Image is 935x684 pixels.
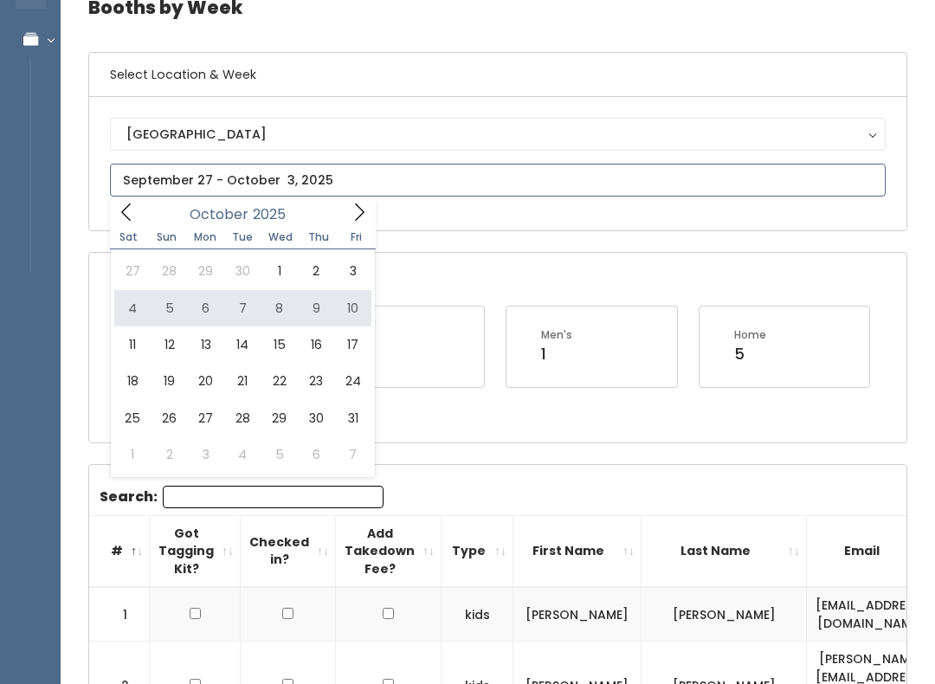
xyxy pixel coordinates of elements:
[734,343,766,365] div: 5
[151,290,187,326] span: October 5, 2025
[89,515,150,587] th: #: activate to sort column descending
[513,515,642,587] th: First Name: activate to sort column ascending
[334,253,371,289] span: October 3, 2025
[114,363,151,399] span: October 18, 2025
[442,587,513,642] td: kids
[224,436,261,473] span: November 4, 2025
[298,290,334,326] span: October 9, 2025
[513,587,642,642] td: [PERSON_NAME]
[261,290,298,326] span: October 8, 2025
[338,232,376,242] span: Fri
[642,587,807,642] td: [PERSON_NAME]
[224,363,261,399] span: October 21, 2025
[541,327,572,343] div: Men's
[89,53,906,97] h6: Select Location & Week
[241,515,336,587] th: Checked in?: activate to sort column ascending
[114,436,151,473] span: November 1, 2025
[188,436,224,473] span: November 3, 2025
[114,253,151,289] span: September 27, 2025
[734,327,766,343] div: Home
[442,515,513,587] th: Type: activate to sort column ascending
[151,326,187,363] span: October 12, 2025
[151,363,187,399] span: October 19, 2025
[224,290,261,326] span: October 7, 2025
[807,515,935,587] th: Email: activate to sort column ascending
[188,363,224,399] span: October 20, 2025
[188,326,224,363] span: October 13, 2025
[110,118,886,151] button: [GEOGRAPHIC_DATA]
[298,363,334,399] span: October 23, 2025
[126,125,869,144] div: [GEOGRAPHIC_DATA]
[298,400,334,436] span: October 30, 2025
[114,290,151,326] span: October 4, 2025
[334,436,371,473] span: November 7, 2025
[89,587,150,642] td: 1
[186,232,224,242] span: Mon
[190,208,248,222] span: October
[261,326,298,363] span: October 15, 2025
[188,253,224,289] span: September 29, 2025
[114,400,151,436] span: October 25, 2025
[110,232,148,242] span: Sat
[224,253,261,289] span: September 30, 2025
[261,253,298,289] span: October 1, 2025
[151,436,187,473] span: November 2, 2025
[334,290,371,326] span: October 10, 2025
[110,164,886,197] input: September 27 - October 3, 2025
[334,363,371,399] span: October 24, 2025
[334,326,371,363] span: October 17, 2025
[151,400,187,436] span: October 26, 2025
[261,363,298,399] span: October 22, 2025
[151,253,187,289] span: September 28, 2025
[298,436,334,473] span: November 6, 2025
[188,400,224,436] span: October 27, 2025
[261,400,298,436] span: October 29, 2025
[248,203,300,225] input: Year
[150,515,241,587] th: Got Tagging Kit?: activate to sort column ascending
[298,253,334,289] span: October 2, 2025
[541,343,572,365] div: 1
[642,515,807,587] th: Last Name: activate to sort column ascending
[300,232,338,242] span: Thu
[148,232,186,242] span: Sun
[336,515,442,587] th: Add Takedown Fee?: activate to sort column ascending
[163,486,384,508] input: Search:
[261,232,300,242] span: Wed
[224,400,261,436] span: October 28, 2025
[100,486,384,508] label: Search:
[224,326,261,363] span: October 14, 2025
[807,587,935,642] td: [EMAIL_ADDRESS][DOMAIN_NAME]
[298,326,334,363] span: October 16, 2025
[261,436,298,473] span: November 5, 2025
[114,326,151,363] span: October 11, 2025
[334,400,371,436] span: October 31, 2025
[223,232,261,242] span: Tue
[188,290,224,326] span: October 6, 2025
